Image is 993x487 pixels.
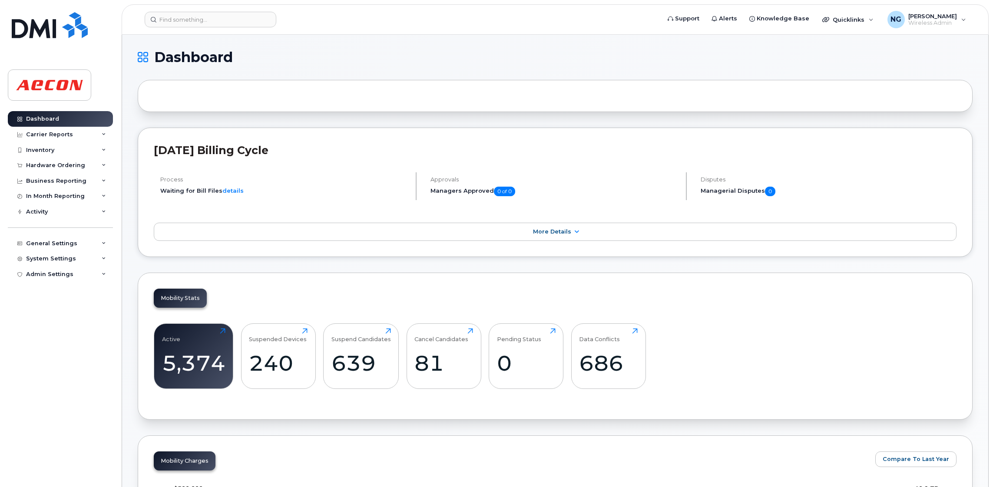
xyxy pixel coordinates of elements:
[162,328,225,384] a: Active5,374
[497,350,556,376] div: 0
[154,144,957,157] h2: [DATE] Billing Cycle
[701,187,957,196] h5: Managerial Disputes
[579,328,638,384] a: Data Conflicts686
[533,228,571,235] span: More Details
[765,187,775,196] span: 0
[222,187,244,194] a: details
[331,350,391,376] div: 639
[701,176,957,183] h4: Disputes
[883,455,949,463] span: Compare To Last Year
[160,176,408,183] h4: Process
[331,328,391,342] div: Suspend Candidates
[154,51,233,64] span: Dashboard
[162,328,180,342] div: Active
[414,350,473,376] div: 81
[497,328,556,384] a: Pending Status0
[162,350,225,376] div: 5,374
[331,328,391,384] a: Suspend Candidates639
[430,187,679,196] h5: Managers Approved
[497,328,541,342] div: Pending Status
[579,328,620,342] div: Data Conflicts
[579,350,638,376] div: 686
[160,187,408,195] li: Waiting for Bill Files
[249,350,308,376] div: 240
[249,328,307,342] div: Suspended Devices
[875,451,957,467] button: Compare To Last Year
[249,328,308,384] a: Suspended Devices240
[430,176,679,183] h4: Approvals
[414,328,468,342] div: Cancel Candidates
[414,328,473,384] a: Cancel Candidates81
[494,187,515,196] span: 0 of 0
